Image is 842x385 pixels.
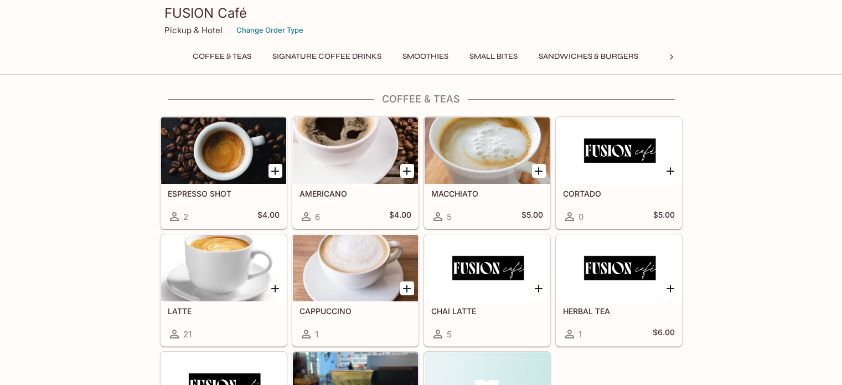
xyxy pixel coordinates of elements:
span: 0 [578,212,583,222]
button: Add MACCHIATO [532,164,546,178]
button: Add HERBAL TEA [664,281,678,295]
div: MACCHIATO [425,117,550,184]
a: AMERICANO6$4.00 [292,117,419,229]
h5: AMERICANO [299,189,411,198]
span: 5 [447,329,452,340]
span: 5 [447,212,452,222]
a: CAPPUCCINO1 [292,234,419,346]
div: CORTADO [556,117,681,184]
h5: $5.00 [653,210,675,223]
button: Bowls [653,49,703,64]
span: 1 [315,329,318,340]
button: Change Order Type [231,22,308,39]
div: ESPRESSO SHOT [161,117,286,184]
a: LATTE21 [161,234,287,346]
button: Sandwiches & Burgers [533,49,644,64]
button: Add CHAI LATTE [532,281,546,295]
span: 2 [183,212,188,222]
div: CHAI LATTE [425,235,550,301]
button: Add ESPRESSO SHOT [268,164,282,178]
h5: $4.00 [389,210,411,223]
button: Signature Coffee Drinks [266,49,388,64]
h5: ESPRESSO SHOT [168,189,280,198]
button: Small Bites [463,49,524,64]
span: 21 [183,329,192,340]
button: Smoothies [396,49,454,64]
button: Add CAPPUCCINO [400,281,414,295]
a: HERBAL TEA1$6.00 [556,234,682,346]
span: 1 [578,329,582,340]
h5: $4.00 [257,210,280,223]
button: Add AMERICANO [400,164,414,178]
p: Pickup & Hotel [164,25,223,35]
button: Coffee & Teas [187,49,257,64]
h5: HERBAL TEA [563,306,675,316]
h5: MACCHIATO [431,189,543,198]
a: CORTADO0$5.00 [556,117,682,229]
h4: Coffee & Teas [160,93,683,105]
span: 6 [315,212,320,222]
a: ESPRESSO SHOT2$4.00 [161,117,287,229]
h5: CORTADO [563,189,675,198]
h3: FUSION Café [164,4,678,22]
h5: CHAI LATTE [431,306,543,316]
div: HERBAL TEA [556,235,681,301]
div: AMERICANO [293,117,418,184]
a: CHAI LATTE5 [424,234,550,346]
div: CAPPUCCINO [293,235,418,301]
button: Add CORTADO [664,164,678,178]
a: MACCHIATO5$5.00 [424,117,550,229]
h5: LATTE [168,306,280,316]
button: Add LATTE [268,281,282,295]
h5: CAPPUCCINO [299,306,411,316]
div: LATTE [161,235,286,301]
h5: $6.00 [653,327,675,341]
h5: $5.00 [521,210,543,223]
